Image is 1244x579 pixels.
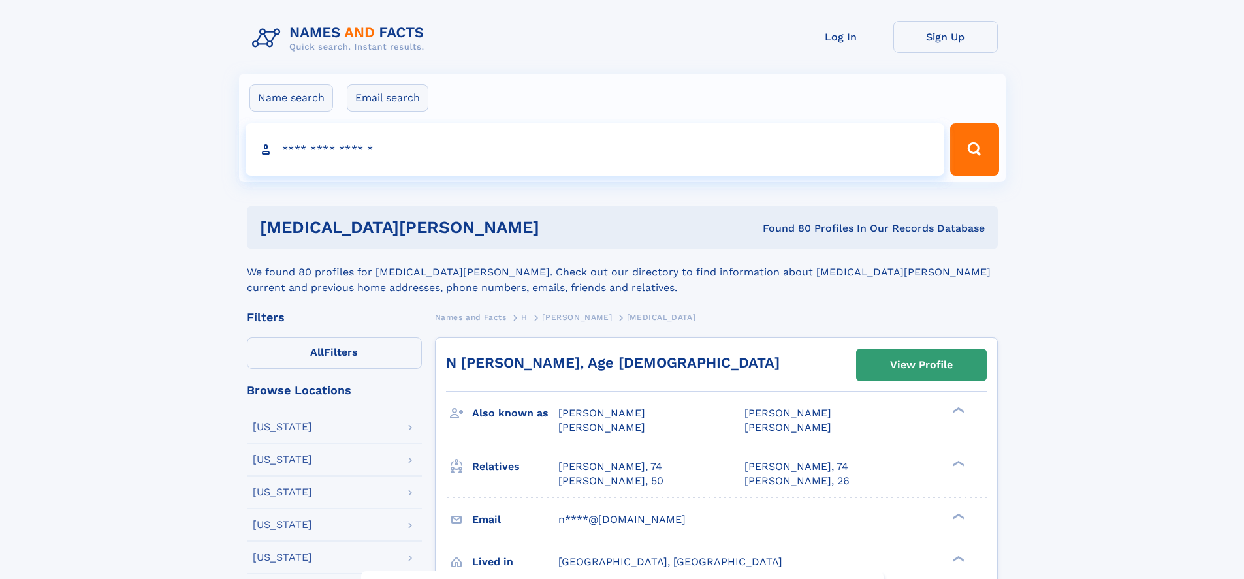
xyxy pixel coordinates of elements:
img: Logo Names and Facts [247,21,435,56]
div: View Profile [890,350,953,380]
div: ❯ [949,512,965,520]
a: Log In [789,21,893,53]
div: Filters [247,311,422,323]
h3: Lived in [472,551,558,573]
h1: [MEDICAL_DATA][PERSON_NAME] [260,219,651,236]
a: N [PERSON_NAME], Age [DEMOGRAPHIC_DATA] [446,354,780,371]
a: [PERSON_NAME], 26 [744,474,850,488]
a: View Profile [857,349,986,381]
div: We found 80 profiles for [MEDICAL_DATA][PERSON_NAME]. Check out our directory to find information... [247,249,998,296]
h3: Relatives [472,456,558,478]
span: [PERSON_NAME] [744,421,831,433]
a: H [521,309,528,325]
div: ❯ [949,459,965,467]
span: [PERSON_NAME] [558,421,645,433]
a: Names and Facts [435,309,507,325]
h3: Also known as [472,402,558,424]
span: [GEOGRAPHIC_DATA], [GEOGRAPHIC_DATA] [558,556,782,568]
label: Name search [249,84,333,112]
div: Browse Locations [247,384,422,396]
div: Found 80 Profiles In Our Records Database [651,221,985,236]
div: [US_STATE] [253,520,312,530]
div: [US_STATE] [253,454,312,465]
div: ❯ [949,554,965,563]
input: search input [246,123,945,176]
span: [PERSON_NAME] [542,313,612,322]
label: Filters [247,337,422,369]
span: [MEDICAL_DATA] [627,313,695,322]
span: [PERSON_NAME] [744,407,831,419]
a: [PERSON_NAME], 74 [558,460,662,474]
h3: Email [472,509,558,531]
a: [PERSON_NAME], 74 [744,460,848,474]
div: [US_STATE] [253,487,312,497]
button: Search Button [950,123,998,176]
div: ❯ [949,406,965,415]
a: [PERSON_NAME] [542,309,612,325]
a: Sign Up [893,21,998,53]
div: [US_STATE] [253,422,312,432]
a: [PERSON_NAME], 50 [558,474,663,488]
span: [PERSON_NAME] [558,407,645,419]
span: H [521,313,528,322]
label: Email search [347,84,428,112]
span: All [310,346,324,358]
div: [US_STATE] [253,552,312,563]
